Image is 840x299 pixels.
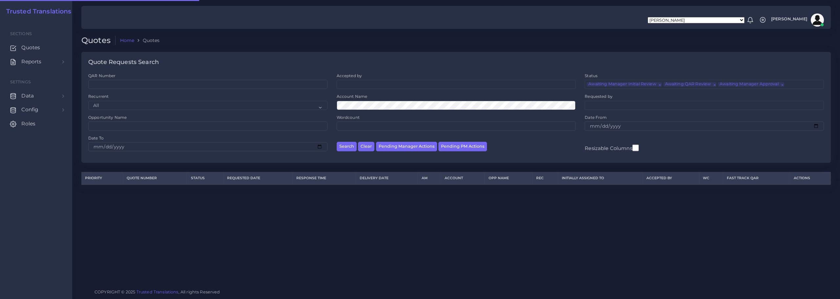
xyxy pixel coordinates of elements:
[337,73,362,78] label: Accepted by
[88,59,159,66] h4: Quote Requests Search
[356,172,418,184] th: Delivery Date
[10,31,32,36] span: Sections
[21,120,35,127] span: Roles
[632,144,639,152] input: Resizable Columns
[585,115,607,120] label: Date From
[438,142,487,151] button: Pending PM Actions
[663,82,717,87] li: Awaiting QAR Review
[337,115,360,120] label: Wordcount
[88,94,109,99] label: Recurrent
[292,172,356,184] th: Response Time
[134,37,159,44] li: Quotes
[10,79,31,84] span: Settings
[441,172,485,184] th: Account
[223,172,293,184] th: Requested Date
[418,172,441,184] th: AM
[88,115,127,120] label: Opportunity Name
[790,172,830,184] th: Actions
[120,37,135,44] a: Home
[81,36,115,45] h2: Quotes
[5,117,67,131] a: Roles
[585,73,598,78] label: Status
[21,92,34,99] span: Data
[5,89,67,103] a: Data
[771,17,807,21] span: [PERSON_NAME]
[587,82,661,87] li: Awaiting Manager Initial Review
[723,172,790,184] th: Fast Track QAR
[5,41,67,54] a: Quotes
[187,172,223,184] th: Status
[5,103,67,117] a: Config
[485,172,533,184] th: Opp Name
[811,13,824,27] img: avatar
[2,8,72,15] a: Trusted Translations
[21,58,41,65] span: Reports
[136,289,178,294] a: Trusted Translations
[94,288,220,295] span: COPYRIGHT © 2025
[5,55,67,69] a: Reports
[123,172,187,184] th: Quote Number
[558,172,643,184] th: Initially Assigned to
[376,142,437,151] button: Pending Manager Actions
[718,82,784,87] li: Awaiting Manager Approval
[768,13,826,27] a: [PERSON_NAME]avatar
[585,144,639,152] label: Resizable Columns
[642,172,699,184] th: Accepted by
[585,94,613,99] label: Requested by
[88,73,115,78] label: QAR Number
[21,44,40,51] span: Quotes
[178,288,220,295] span: , All rights Reserved
[88,135,104,141] label: Date To
[532,172,558,184] th: REC
[81,172,123,184] th: Priority
[21,106,38,113] span: Config
[337,142,357,151] button: Search
[358,142,374,151] button: Clear
[699,172,723,184] th: WC
[337,94,367,99] label: Account Name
